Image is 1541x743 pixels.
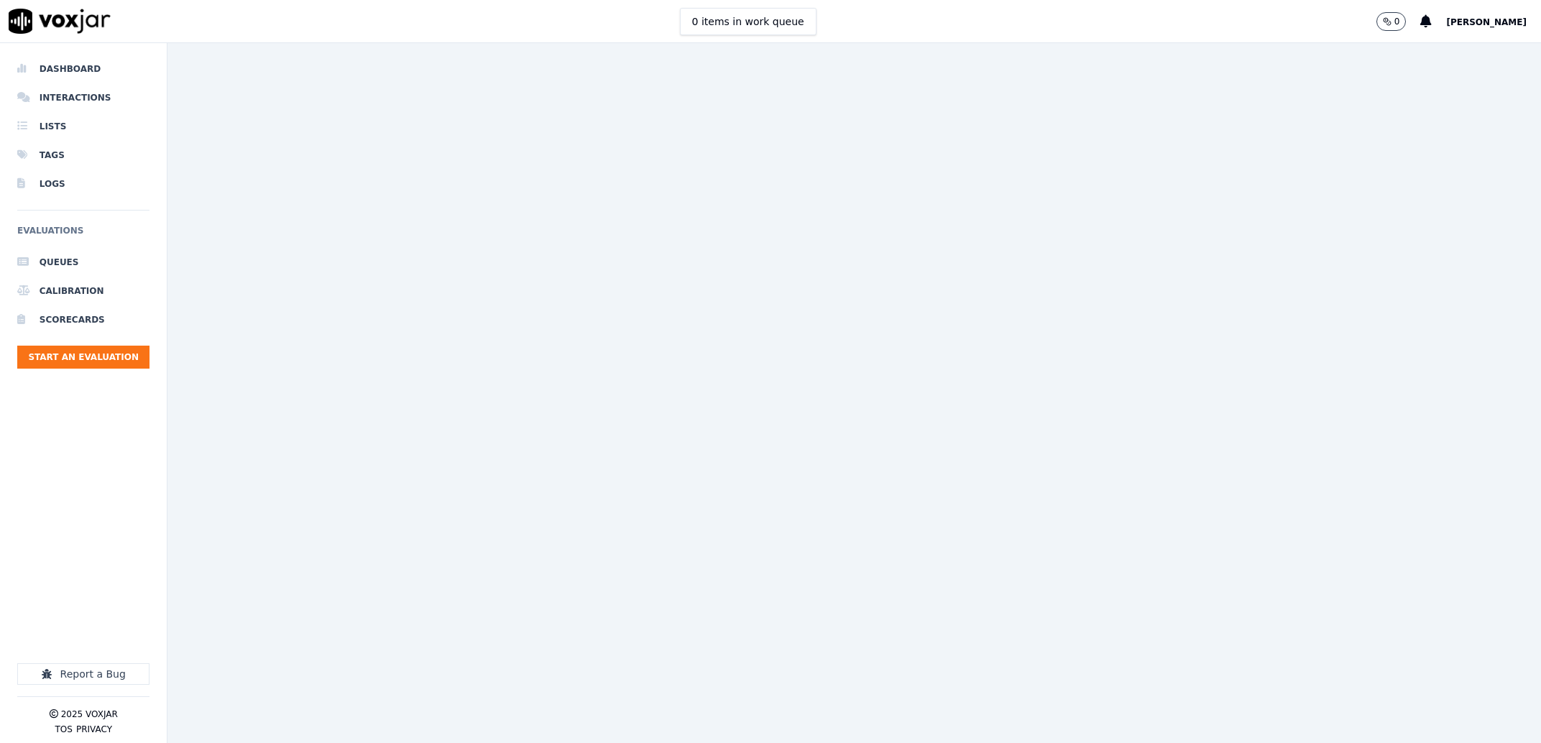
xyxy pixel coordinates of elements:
[1446,13,1541,30] button: [PERSON_NAME]
[17,170,149,198] a: Logs
[17,222,149,248] h6: Evaluations
[17,277,149,305] a: Calibration
[1376,12,1407,31] button: 0
[9,9,111,34] img: voxjar logo
[17,346,149,369] button: Start an Evaluation
[55,724,72,735] button: TOS
[17,112,149,141] a: Lists
[17,305,149,334] a: Scorecards
[17,55,149,83] a: Dashboard
[1394,16,1400,27] p: 0
[61,709,118,720] p: 2025 Voxjar
[17,663,149,685] button: Report a Bug
[17,83,149,112] a: Interactions
[76,724,112,735] button: Privacy
[17,141,149,170] a: Tags
[1446,17,1527,27] span: [PERSON_NAME]
[680,8,816,35] button: 0 items in work queue
[17,248,149,277] a: Queues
